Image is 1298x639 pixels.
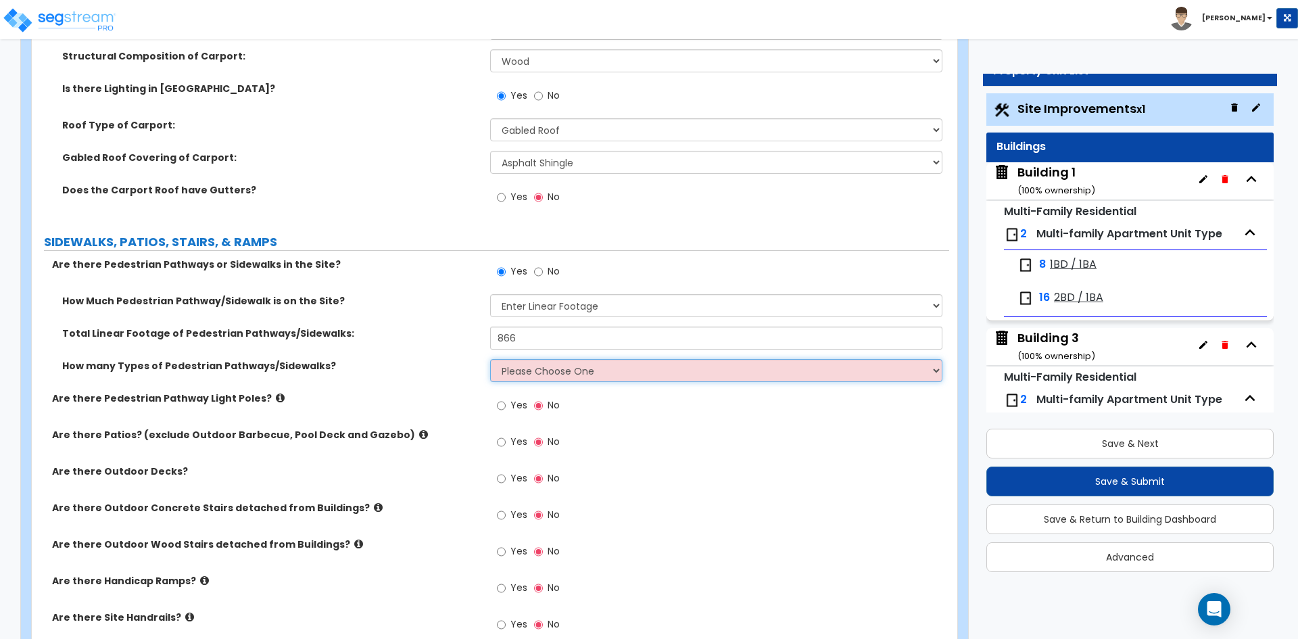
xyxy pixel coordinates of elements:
span: No [548,398,560,412]
span: Yes [510,581,527,594]
img: building.svg [993,164,1011,181]
span: Multi-family Apartment Unit Type [1036,226,1222,241]
span: Yes [510,89,527,102]
button: Advanced [986,542,1274,572]
span: 2 [1020,226,1027,241]
input: Yes [497,435,506,450]
i: click for more info! [200,575,209,586]
div: Building 1 [1017,164,1095,198]
span: Yes [510,398,527,412]
div: Buildings [996,139,1264,155]
label: How Much Pedestrian Pathway/Sidewalk is on the Site? [62,294,480,308]
span: Building 1 [993,164,1095,198]
input: Yes [497,581,506,596]
input: No [534,471,543,486]
input: No [534,89,543,103]
label: Are there Site Handrails? [52,611,480,624]
span: Yes [510,190,527,204]
input: Yes [497,508,506,523]
span: No [548,89,560,102]
small: ( 100 % ownership) [1017,350,1095,362]
span: No [548,264,560,278]
small: x1 [1136,102,1145,116]
input: Yes [497,89,506,103]
img: door.png [1017,290,1034,306]
label: Are there Pedestrian Pathways or Sidewalks in the Site? [52,258,480,271]
span: No [548,508,560,521]
b: [PERSON_NAME] [1202,13,1266,23]
input: No [534,544,543,559]
input: No [534,190,543,205]
span: No [548,544,560,558]
i: click for more info! [185,612,194,622]
label: Does the Carport Roof have Gutters? [62,183,480,197]
span: No [548,617,560,631]
label: Are there Pedestrian Pathway Light Poles? [52,392,480,405]
label: Is there Lighting in [GEOGRAPHIC_DATA]? [62,82,480,95]
label: Are there Outdoor Concrete Stairs detached from Buildings? [52,501,480,515]
input: Yes [497,398,506,413]
label: SIDEWALKS, PATIOS, STAIRS, & RAMPS [44,233,949,251]
label: Gabled Roof Covering of Carport: [62,151,480,164]
small: ( 100 % ownership) [1017,184,1095,197]
img: avatar.png [1170,7,1193,30]
img: door.png [1004,227,1020,243]
input: No [534,617,543,632]
span: Yes [510,544,527,558]
img: Construction.png [993,101,1011,119]
label: Total Linear Footage of Pedestrian Pathways/Sidewalks: [62,327,480,340]
input: No [534,398,543,413]
span: Yes [510,435,527,448]
button: Save & Next [986,429,1274,458]
input: Yes [497,617,506,632]
label: Structural Composition of Carport: [62,49,480,63]
label: How many Types of Pedestrian Pathways/Sidewalks? [62,359,480,373]
input: No [534,264,543,279]
span: Yes [510,617,527,631]
span: No [548,581,560,594]
i: click for more info! [374,502,383,513]
span: Building 3 [993,329,1095,364]
button: Save & Return to Building Dashboard [986,504,1274,534]
label: Roof Type of Carport: [62,118,480,132]
div: Open Intercom Messenger [1198,593,1230,625]
i: click for more info! [276,393,285,403]
span: No [548,471,560,485]
input: Yes [497,264,506,279]
span: No [548,435,560,448]
input: Yes [497,544,506,559]
span: 2BD / 1BA [1054,290,1103,306]
img: door.png [1004,392,1020,408]
span: Multi-family Apartment Unit Type [1036,392,1222,407]
span: Yes [510,508,527,521]
img: logo_pro_r.png [2,7,117,34]
input: Yes [497,471,506,486]
input: Yes [497,190,506,205]
label: Are there Outdoor Wood Stairs detached from Buildings? [52,538,480,551]
span: 16 [1039,290,1050,306]
label: Are there Handicap Ramps? [52,574,480,588]
label: Are there Outdoor Decks? [52,465,480,478]
span: 1BD / 1BA [1050,257,1097,273]
small: Multi-Family Residential [1004,204,1136,219]
span: 2 [1020,392,1027,407]
span: Site Improvements [1017,100,1145,117]
label: Are there Patios? (exclude Outdoor Barbecue, Pool Deck and Gazebo) [52,428,480,442]
div: Building 3 [1017,329,1095,364]
button: Save & Submit [986,467,1274,496]
input: No [534,435,543,450]
input: No [534,581,543,596]
span: No [548,190,560,204]
small: Multi-Family Residential [1004,369,1136,385]
span: Yes [510,264,527,278]
input: No [534,508,543,523]
span: 8 [1039,257,1046,273]
i: click for more info! [419,429,428,440]
img: door.png [1017,257,1034,273]
i: click for more info! [354,539,363,549]
img: building.svg [993,329,1011,347]
span: Yes [510,471,527,485]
